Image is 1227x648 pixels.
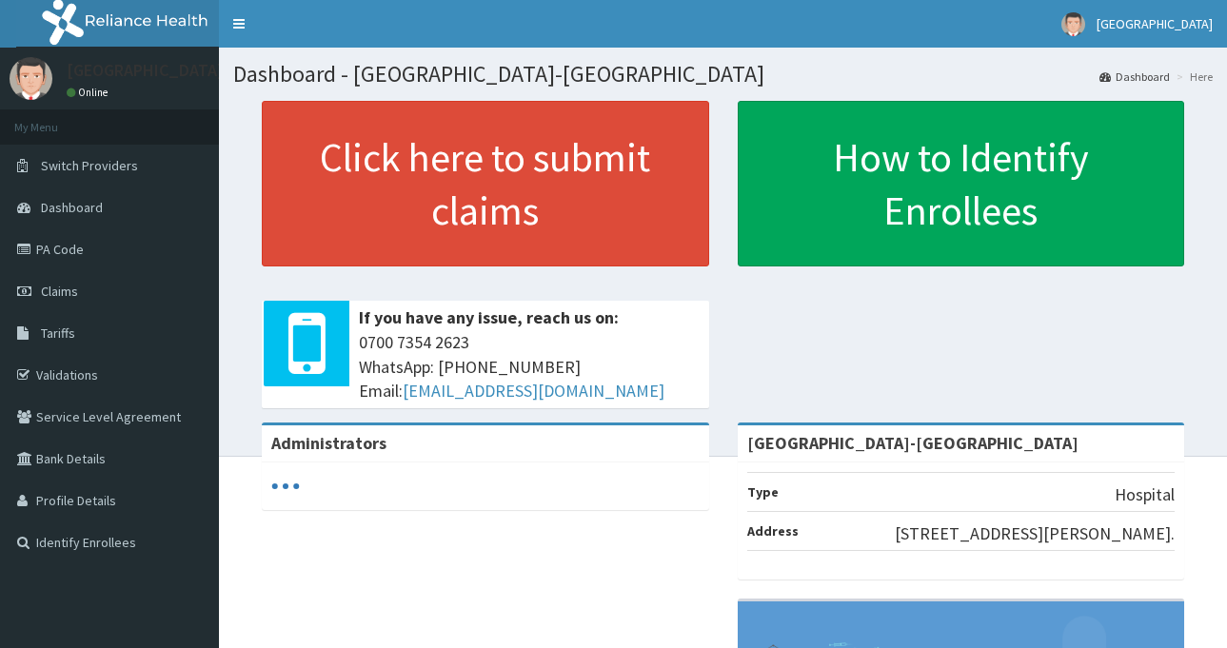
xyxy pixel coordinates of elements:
[1061,12,1085,36] img: User Image
[271,432,386,454] b: Administrators
[747,483,779,501] b: Type
[233,62,1213,87] h1: Dashboard - [GEOGRAPHIC_DATA]-[GEOGRAPHIC_DATA]
[41,324,75,342] span: Tariffs
[41,199,103,216] span: Dashboard
[10,57,52,100] img: User Image
[1172,69,1213,85] li: Here
[747,432,1079,454] strong: [GEOGRAPHIC_DATA]-[GEOGRAPHIC_DATA]
[262,101,709,266] a: Click here to submit claims
[1099,69,1170,85] a: Dashboard
[895,521,1175,546] p: [STREET_ADDRESS][PERSON_NAME].
[1097,15,1213,32] span: [GEOGRAPHIC_DATA]
[41,283,78,300] span: Claims
[359,306,619,328] b: If you have any issue, reach us on:
[67,86,112,99] a: Online
[359,330,700,403] span: 0700 7354 2623 WhatsApp: [PHONE_NUMBER] Email:
[271,472,300,501] svg: audio-loading
[41,157,138,174] span: Switch Providers
[1115,482,1175,507] p: Hospital
[738,101,1185,266] a: How to Identify Enrollees
[403,380,664,402] a: [EMAIL_ADDRESS][DOMAIN_NAME]
[747,522,799,540] b: Address
[67,62,224,79] p: [GEOGRAPHIC_DATA]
